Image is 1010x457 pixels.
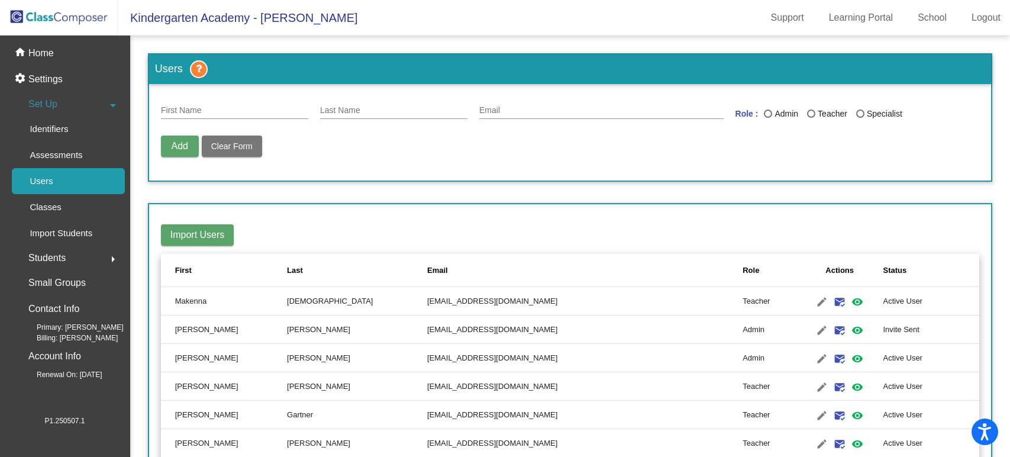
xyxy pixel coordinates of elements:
[161,401,287,429] td: [PERSON_NAME]
[864,108,902,120] div: Specialist
[287,401,427,429] td: Gartner
[161,344,287,372] td: [PERSON_NAME]
[28,46,54,60] p: Home
[427,265,743,276] div: Email
[28,72,63,86] p: Settings
[175,265,192,276] div: First
[815,295,829,309] mat-icon: edit
[28,250,66,266] span: Students
[14,72,28,86] mat-icon: settings
[14,46,28,60] mat-icon: home
[149,54,992,84] h3: Users
[772,108,798,120] div: Admin
[832,380,847,394] mat-icon: mark_email_read
[962,8,1010,27] a: Logout
[161,106,308,115] input: First Name
[18,369,102,380] span: Renewal On: [DATE]
[832,295,847,309] mat-icon: mark_email_read
[908,8,956,27] a: School
[30,200,61,214] p: Classes
[320,106,467,115] input: Last Name
[170,230,225,240] span: Import Users
[172,141,188,151] span: Add
[28,96,57,112] span: Set Up
[761,8,814,27] a: Support
[287,372,427,401] td: [PERSON_NAME]
[30,122,68,136] p: Identifiers
[735,108,759,124] mat-label: Role :
[18,333,118,343] span: Billing: [PERSON_NAME]
[287,265,427,276] div: Last
[832,408,847,423] mat-icon: mark_email_read
[30,148,82,162] p: Assessments
[118,8,358,27] span: Kindergarten Academy - [PERSON_NAME]
[427,316,743,344] td: [EMAIL_ADDRESS][DOMAIN_NAME]
[850,295,864,309] mat-icon: visibility
[832,352,847,366] mat-icon: mark_email_read
[28,348,81,365] p: Account Info
[106,252,120,266] mat-icon: arrow_right
[743,344,796,372] td: Admin
[161,287,287,316] td: Makenna
[764,108,911,124] mat-radio-group: Last Name
[832,437,847,451] mat-icon: mark_email_read
[815,437,829,451] mat-icon: edit
[883,344,979,372] td: Active User
[18,322,124,333] span: Primary: [PERSON_NAME]
[815,380,829,394] mat-icon: edit
[287,316,427,344] td: [PERSON_NAME]
[850,408,864,423] mat-icon: visibility
[883,265,906,276] div: Status
[427,287,743,316] td: [EMAIL_ADDRESS][DOMAIN_NAME]
[202,136,262,157] button: Clear Form
[815,108,847,120] div: Teacher
[161,372,287,401] td: [PERSON_NAME]
[743,265,759,276] div: Role
[106,98,120,112] mat-icon: arrow_drop_down
[883,372,979,401] td: Active User
[850,352,864,366] mat-icon: visibility
[427,344,743,372] td: [EMAIL_ADDRESS][DOMAIN_NAME]
[161,136,199,157] button: Add
[743,287,796,316] td: Teacher
[850,437,864,451] mat-icon: visibility
[287,344,427,372] td: [PERSON_NAME]
[28,301,79,317] p: Contact Info
[815,323,829,337] mat-icon: edit
[287,265,303,276] div: Last
[743,316,796,344] td: Admin
[819,8,903,27] a: Learning Portal
[815,408,829,423] mat-icon: edit
[30,174,53,188] p: Users
[161,316,287,344] td: [PERSON_NAME]
[427,265,448,276] div: Email
[30,226,92,240] p: Import Students
[161,224,234,246] button: Import Users
[287,287,427,316] td: [DEMOGRAPHIC_DATA]
[815,352,829,366] mat-icon: edit
[175,265,287,276] div: First
[850,380,864,394] mat-icon: visibility
[427,372,743,401] td: [EMAIL_ADDRESS][DOMAIN_NAME]
[883,265,965,276] div: Status
[850,323,864,337] mat-icon: visibility
[883,316,979,344] td: Invite Sent
[427,401,743,429] td: [EMAIL_ADDRESS][DOMAIN_NAME]
[883,287,979,316] td: Active User
[211,141,253,151] span: Clear Form
[28,275,86,291] p: Small Groups
[796,254,883,287] th: Actions
[743,265,796,276] div: Role
[832,323,847,337] mat-icon: mark_email_read
[883,401,979,429] td: Active User
[743,372,796,401] td: Teacher
[743,401,796,429] td: Teacher
[479,106,724,115] input: E Mail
